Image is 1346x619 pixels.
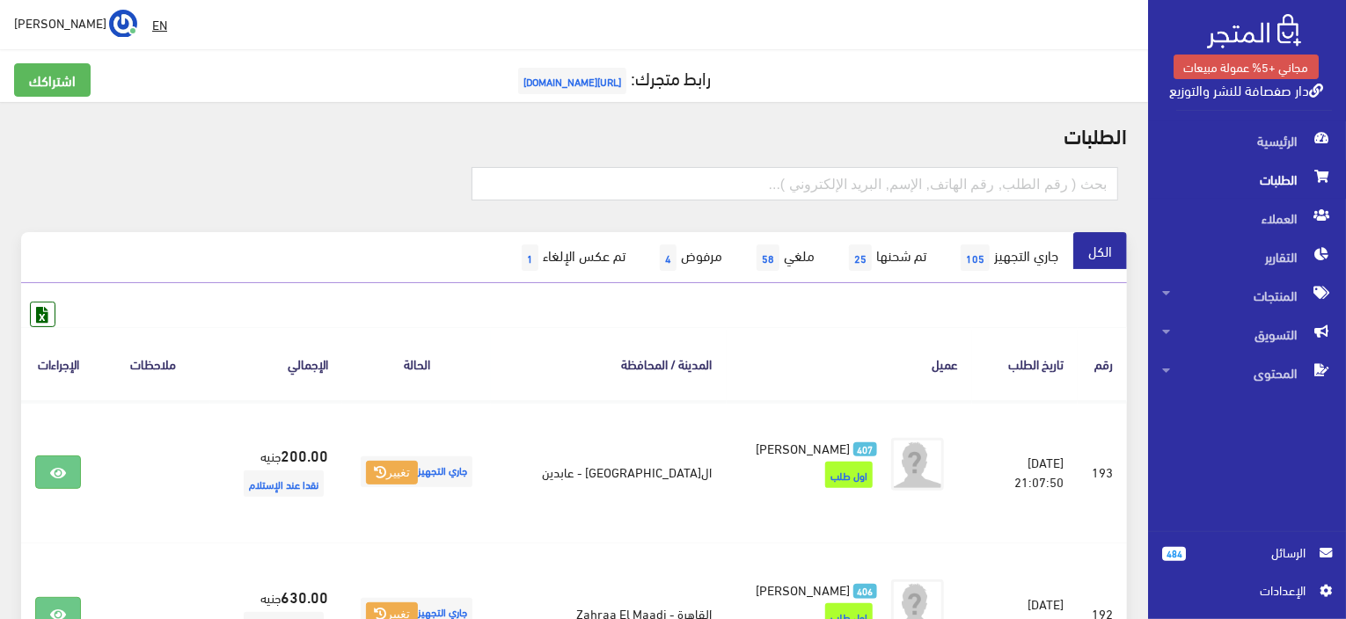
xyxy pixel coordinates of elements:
button: تغيير [366,461,418,485]
input: بحث ( رقم الطلب, رقم الهاتف, الإسم, البريد اﻹلكتروني )... [472,167,1118,200]
th: ملاحظات [95,327,210,400]
span: [PERSON_NAME] [756,577,850,601]
span: التقارير [1162,237,1332,276]
span: [PERSON_NAME] [756,435,850,460]
a: 407 [PERSON_NAME] [755,438,877,457]
td: [DATE] 21:07:50 [972,401,1078,543]
a: الطلبات [1148,160,1346,199]
a: دار صفصافة للنشر والتوزيع [1169,76,1323,102]
a: تم شحنها25 [830,232,941,283]
th: الإجراءات [21,327,95,400]
span: الرسائل [1200,543,1306,562]
th: المدينة / المحافظة [491,327,726,400]
span: اﻹعدادات [1176,580,1305,600]
td: 193 [1078,401,1127,543]
span: نقدا عند الإستلام [244,470,324,497]
a: الكل [1073,232,1127,269]
span: الرئيسية [1162,121,1332,160]
span: جاري التجهيز [361,456,472,487]
span: 484 [1162,547,1186,561]
strong: 630.00 [281,585,328,608]
span: [PERSON_NAME] [14,11,106,33]
img: . [1207,14,1301,48]
span: 105 [961,244,990,271]
th: تاريخ الطلب [972,327,1078,400]
span: اول طلب [825,462,873,488]
a: التقارير [1148,237,1346,276]
h2: الطلبات [21,123,1127,146]
a: EN [145,9,174,40]
th: رقم [1078,327,1127,400]
a: اشتراكك [14,63,91,97]
strong: 200.00 [281,443,328,466]
span: المنتجات [1162,276,1332,315]
a: العملاء [1148,199,1346,237]
span: [URL][DOMAIN_NAME] [518,68,626,94]
img: avatar.png [891,438,944,491]
th: اﻹجمالي [210,327,342,400]
span: المحتوى [1162,353,1332,392]
span: 25 [849,244,872,271]
a: المنتجات [1148,276,1346,315]
a: اﻹعدادات [1162,580,1332,608]
a: 406 [PERSON_NAME] [755,579,877,599]
span: 407 [853,442,877,457]
th: عميل [727,327,972,400]
span: 406 [853,584,877,599]
span: التسويق [1162,315,1332,353]
a: تم عكس الإلغاء1 [502,232,640,283]
th: الحالة [342,327,491,400]
span: 1 [522,244,538,271]
iframe: Drift Widget Chat Controller [21,499,88,565]
a: 484 الرسائل [1162,543,1332,580]
a: مجاني +5% عمولة مبيعات [1174,55,1319,79]
span: الطلبات [1162,160,1332,199]
img: ... [109,10,137,38]
td: ال[GEOGRAPHIC_DATA] - عابدين [491,401,726,543]
span: 58 [757,244,779,271]
a: جاري التجهيز105 [941,232,1073,283]
a: مرفوض4 [640,232,737,283]
span: 4 [660,244,677,271]
td: جنيه [210,401,342,543]
a: المحتوى [1148,353,1346,392]
u: EN [152,13,167,35]
a: ملغي58 [737,232,830,283]
a: رابط متجرك:[URL][DOMAIN_NAME] [514,61,712,93]
a: ... [PERSON_NAME] [14,9,137,37]
a: الرئيسية [1148,121,1346,160]
span: العملاء [1162,199,1332,237]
